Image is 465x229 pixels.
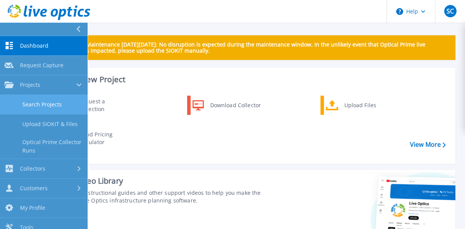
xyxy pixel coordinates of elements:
div: Request a Collection [75,98,131,113]
span: Request Capture [20,62,63,69]
span: Projects [20,81,40,88]
h3: Start a New Project [55,75,445,84]
div: Cloud Pricing Calculator [74,131,131,146]
div: Support Video Library [45,176,262,186]
a: Download Collector [187,96,266,115]
a: Upload Files [321,96,399,115]
p: Scheduled Maintenance [DATE][DATE]: No disruption is expected during the maintenance window. In t... [57,41,449,54]
span: Customers [20,185,48,192]
span: My Profile [20,204,45,211]
a: View More [410,141,446,148]
div: Download Collector [206,98,264,113]
div: Find tutorials, instructional guides and other support videos to help you make the most of your L... [45,189,262,204]
span: Collectors [20,165,45,172]
a: Request a Collection [54,96,133,115]
span: SC [447,8,454,14]
div: Upload Files [340,98,397,113]
a: Cloud Pricing Calculator [54,129,133,148]
span: Dashboard [20,42,48,49]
